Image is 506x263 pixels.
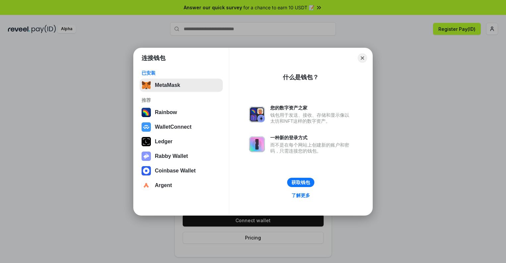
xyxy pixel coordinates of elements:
button: Close [358,53,367,63]
img: svg+xml,%3Csvg%20width%3D%2228%22%20height%3D%2228%22%20viewBox%3D%220%200%2028%2028%22%20fill%3D... [142,166,151,175]
img: svg+xml,%3Csvg%20xmlns%3D%22http%3A%2F%2Fwww.w3.org%2F2000%2Fsvg%22%20width%3D%2228%22%20height%3... [142,137,151,146]
img: svg+xml,%3Csvg%20xmlns%3D%22http%3A%2F%2Fwww.w3.org%2F2000%2Fsvg%22%20fill%3D%22none%22%20viewBox... [249,106,265,122]
img: svg+xml,%3Csvg%20width%3D%22120%22%20height%3D%22120%22%20viewBox%3D%220%200%20120%20120%22%20fil... [142,108,151,117]
a: 了解更多 [287,191,314,200]
div: 钱包用于发送、接收、存储和显示像以太坊和NFT这样的数字资产。 [270,112,352,124]
button: Rainbow [140,106,223,119]
img: svg+xml,%3Csvg%20fill%3D%22none%22%20height%3D%2233%22%20viewBox%3D%220%200%2035%2033%22%20width%... [142,81,151,90]
div: 推荐 [142,97,221,103]
div: Argent [155,182,172,188]
div: 而不是在每个网站上创建新的账户和密码，只需连接您的钱包。 [270,142,352,154]
button: Ledger [140,135,223,148]
img: svg+xml,%3Csvg%20xmlns%3D%22http%3A%2F%2Fwww.w3.org%2F2000%2Fsvg%22%20fill%3D%22none%22%20viewBox... [142,152,151,161]
img: svg+xml,%3Csvg%20xmlns%3D%22http%3A%2F%2Fwww.w3.org%2F2000%2Fsvg%22%20fill%3D%22none%22%20viewBox... [249,136,265,152]
div: Coinbase Wallet [155,168,196,174]
button: WalletConnect [140,120,223,134]
div: MetaMask [155,82,180,88]
button: Coinbase Wallet [140,164,223,177]
h1: 连接钱包 [142,54,165,62]
div: 什么是钱包？ [283,73,319,81]
button: Argent [140,179,223,192]
button: MetaMask [140,79,223,92]
div: Ledger [155,139,172,145]
img: svg+xml,%3Csvg%20width%3D%2228%22%20height%3D%2228%22%20viewBox%3D%220%200%2028%2028%22%20fill%3D... [142,181,151,190]
div: Rabby Wallet [155,153,188,159]
div: 了解更多 [291,192,310,198]
div: 获取钱包 [291,179,310,185]
div: 一种新的登录方式 [270,135,352,141]
div: 已安装 [142,70,221,76]
div: Rainbow [155,109,177,115]
img: svg+xml,%3Csvg%20width%3D%2228%22%20height%3D%2228%22%20viewBox%3D%220%200%2028%2028%22%20fill%3D... [142,122,151,132]
button: 获取钱包 [287,178,314,187]
button: Rabby Wallet [140,150,223,163]
div: WalletConnect [155,124,192,130]
div: 您的数字资产之家 [270,105,352,111]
